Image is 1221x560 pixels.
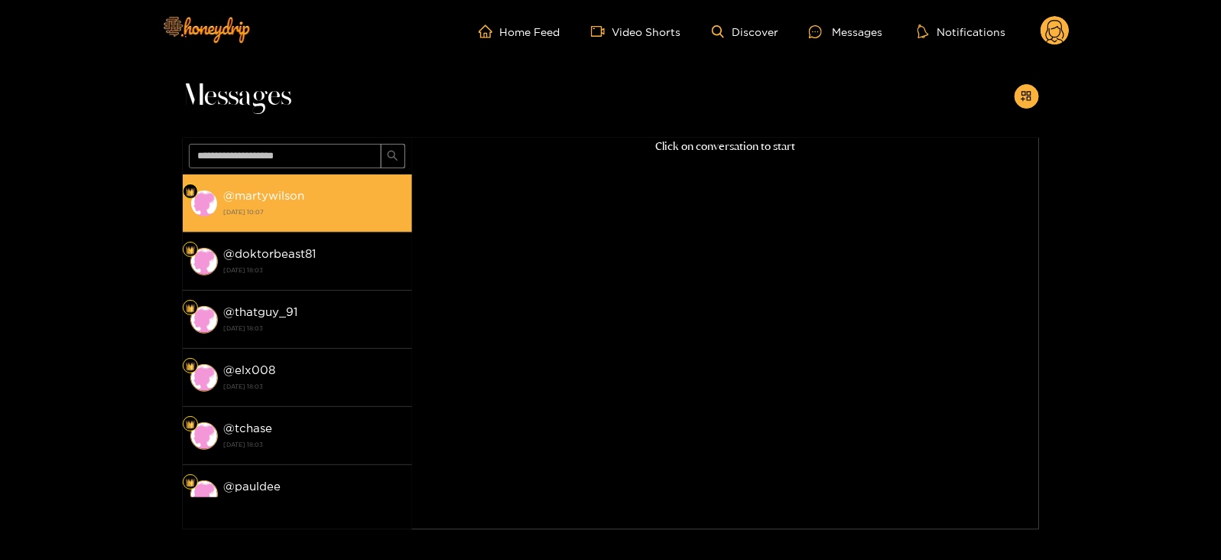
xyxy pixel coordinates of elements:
a: Discover [712,25,778,38]
img: Fan Level [186,478,195,487]
span: home [479,24,500,38]
strong: @ doktorbeast81 [224,247,317,260]
img: conversation [190,364,218,392]
span: Messages [183,78,292,115]
img: conversation [190,422,218,450]
strong: [DATE] 18:03 [224,263,404,277]
span: video-camera [591,24,612,38]
strong: @ thatguy_91 [224,305,298,318]
img: Fan Level [186,362,195,371]
img: Fan Level [186,420,195,429]
img: conversation [190,190,218,217]
a: Home Feed [479,24,560,38]
button: appstore-add [1015,84,1039,109]
div: Messages [809,23,882,41]
button: search [381,144,405,168]
img: Fan Level [186,187,195,197]
img: conversation [190,248,218,275]
img: conversation [190,480,218,508]
img: conversation [190,306,218,334]
strong: [DATE] 18:03 [224,379,404,393]
strong: @ elx008 [224,363,276,376]
strong: [DATE] 18:03 [224,438,404,451]
img: Fan Level [186,246,195,255]
a: Video Shorts [591,24,681,38]
strong: [DATE] 18:03 [224,321,404,335]
strong: @ martywilson [224,189,305,202]
p: Click on conversation to start [412,138,1039,155]
strong: @ pauldee [224,480,281,493]
strong: [DATE] 10:07 [224,205,404,219]
span: appstore-add [1021,90,1032,103]
strong: [DATE] 18:03 [224,496,404,510]
img: Fan Level [186,304,195,313]
strong: @ tchase [224,422,273,435]
button: Notifications [913,24,1010,39]
span: search [387,150,398,163]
